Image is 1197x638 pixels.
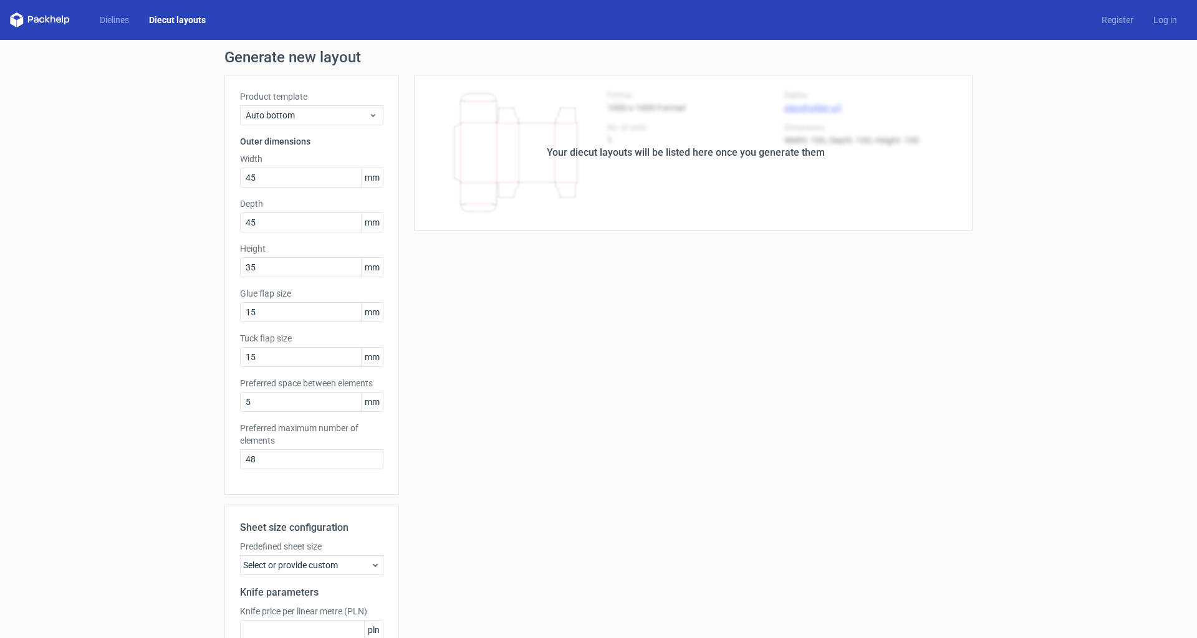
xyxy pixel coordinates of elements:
label: Height [240,242,383,255]
span: mm [361,348,383,366]
label: Width [240,153,383,165]
h1: Generate new layout [224,50,973,65]
a: Dielines [90,14,139,26]
label: Tuck flap size [240,332,383,345]
a: Diecut layouts [139,14,216,26]
label: Depth [240,198,383,210]
label: Knife price per linear metre (PLN) [240,605,383,617]
div: Your diecut layouts will be listed here once you generate them [547,145,825,160]
a: Log in [1143,14,1187,26]
label: Preferred space between elements [240,377,383,389]
label: Predefined sheet size [240,540,383,553]
h3: Outer dimensions [240,135,383,148]
label: Preferred maximum number of elements [240,422,383,447]
span: Auto bottom [246,109,368,121]
h2: Sheet size configuration [240,520,383,535]
span: mm [361,258,383,277]
span: mm [361,303,383,321]
h2: Knife parameters [240,585,383,600]
a: Register [1092,14,1143,26]
label: Product template [240,90,383,103]
span: mm [361,213,383,232]
label: Glue flap size [240,287,383,300]
div: Select or provide custom [240,555,383,575]
span: mm [361,168,383,187]
span: mm [361,393,383,411]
